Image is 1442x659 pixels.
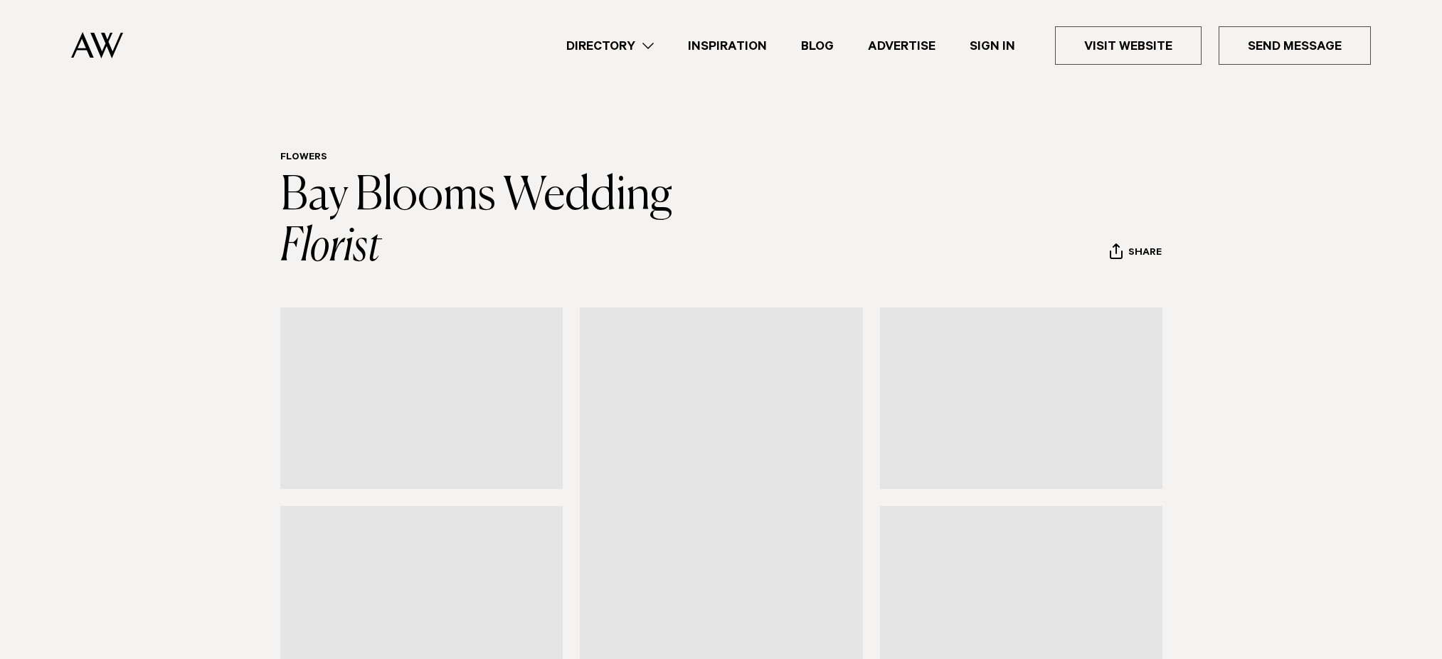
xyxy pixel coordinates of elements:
span: Share [1128,247,1162,260]
a: Send Message [1219,26,1371,65]
a: Blog [784,36,851,56]
img: Auckland Weddings Logo [71,32,123,58]
a: Directory [549,36,671,56]
button: Share [1109,243,1162,264]
a: Flowers [280,152,327,164]
a: Advertise [851,36,953,56]
a: Visit Website [1055,26,1202,65]
a: Inspiration [671,36,784,56]
a: Sign In [953,36,1032,56]
a: Bay Blooms Wedding Florist [280,174,679,270]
